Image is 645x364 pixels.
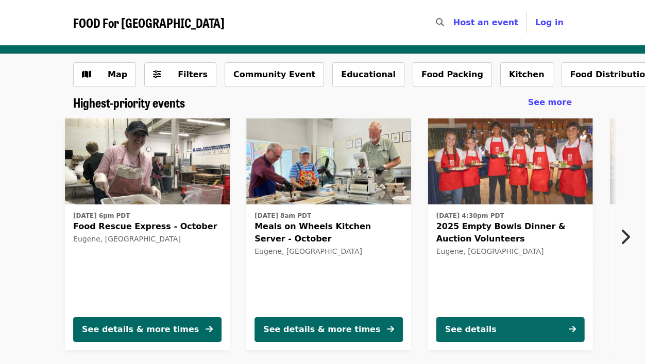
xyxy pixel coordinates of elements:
[206,324,213,334] i: arrow-right icon
[428,118,593,205] img: 2025 Empty Bowls Dinner & Auction Volunteers organized by FOOD For Lane County
[73,95,185,110] a: Highest-priority events
[225,62,324,87] button: Community Event
[82,70,91,79] i: map icon
[65,118,230,205] img: Food Rescue Express - October organized by FOOD For Lane County
[73,235,222,244] div: Eugene, [GEOGRAPHIC_DATA]
[453,18,518,27] a: Host an event
[73,220,222,233] span: Food Rescue Express - October
[528,97,572,107] span: See more
[73,13,225,31] span: FOOD For [GEOGRAPHIC_DATA]
[254,220,403,245] span: Meals on Wheels Kitchen Server - October
[500,62,553,87] button: Kitchen
[246,118,411,350] a: See details for "Meals on Wheels Kitchen Server - October"
[254,211,311,220] time: [DATE] 8am PDT
[65,118,230,350] a: See details for "Food Rescue Express - October"
[73,62,136,87] button: Show map view
[436,18,444,27] i: search icon
[445,323,497,336] div: See details
[108,70,127,79] span: Map
[387,324,394,334] i: arrow-right icon
[82,323,199,336] div: See details & more times
[254,247,403,256] div: Eugene, [GEOGRAPHIC_DATA]
[436,211,504,220] time: [DATE] 4:30pm PDT
[450,10,459,35] input: Search
[73,15,225,30] a: FOOD For [GEOGRAPHIC_DATA]
[611,222,645,251] button: Next item
[254,317,403,342] button: See details & more times
[620,227,630,247] i: chevron-right icon
[436,317,585,342] button: See details
[569,324,576,334] i: arrow-right icon
[65,95,580,110] div: Highest-priority events
[535,18,564,27] span: Log in
[413,62,492,87] button: Food Packing
[527,12,572,33] button: Log in
[436,247,585,256] div: Eugene, [GEOGRAPHIC_DATA]
[144,62,216,87] button: Filters (0 selected)
[428,118,593,350] a: See details for "2025 Empty Bowls Dinner & Auction Volunteers"
[332,62,404,87] button: Educational
[246,118,411,205] img: Meals on Wheels Kitchen Server - October organized by FOOD For Lane County
[263,323,380,336] div: See details & more times
[73,317,222,342] button: See details & more times
[436,220,585,245] span: 2025 Empty Bowls Dinner & Auction Volunteers
[528,96,572,109] a: See more
[73,93,185,111] span: Highest-priority events
[153,70,161,79] i: sliders-h icon
[73,211,130,220] time: [DATE] 6pm PDT
[178,70,208,79] span: Filters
